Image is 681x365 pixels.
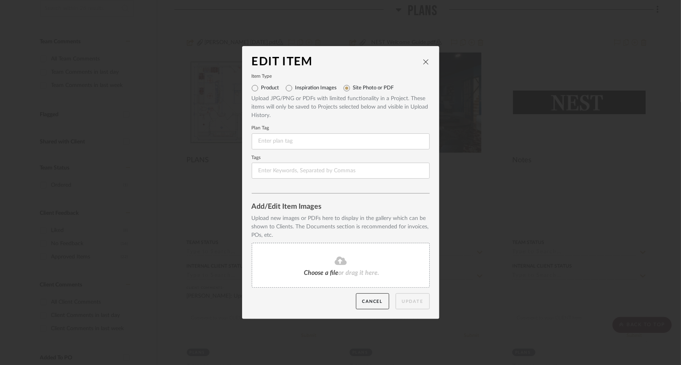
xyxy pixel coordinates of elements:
[252,163,430,179] input: Enter Keywords, Separated by Commas
[252,95,430,120] div: Upload JPG/PNG or PDFs with limited functionality in a Project. These items will only be saved to...
[356,293,389,310] button: Cancel
[252,75,430,79] label: Item Type
[422,58,430,65] button: close
[339,270,380,276] span: or drag it here.
[252,56,422,69] div: Edit Item
[252,203,430,211] div: Add/Edit Item Images
[353,85,394,91] label: Site Photo or PDF
[304,270,339,276] span: Choose a file
[252,156,430,160] label: Tags
[396,293,430,310] button: Update
[252,82,430,95] mat-radio-group: Select item type
[252,214,430,240] div: Upload new images or PDFs here to display in the gallery which can be shown to Clients. The Docum...
[295,85,337,91] label: Inspiration Images
[252,133,430,149] input: Enter plan tag
[252,126,430,130] label: Plan Tag
[261,85,279,91] label: Product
